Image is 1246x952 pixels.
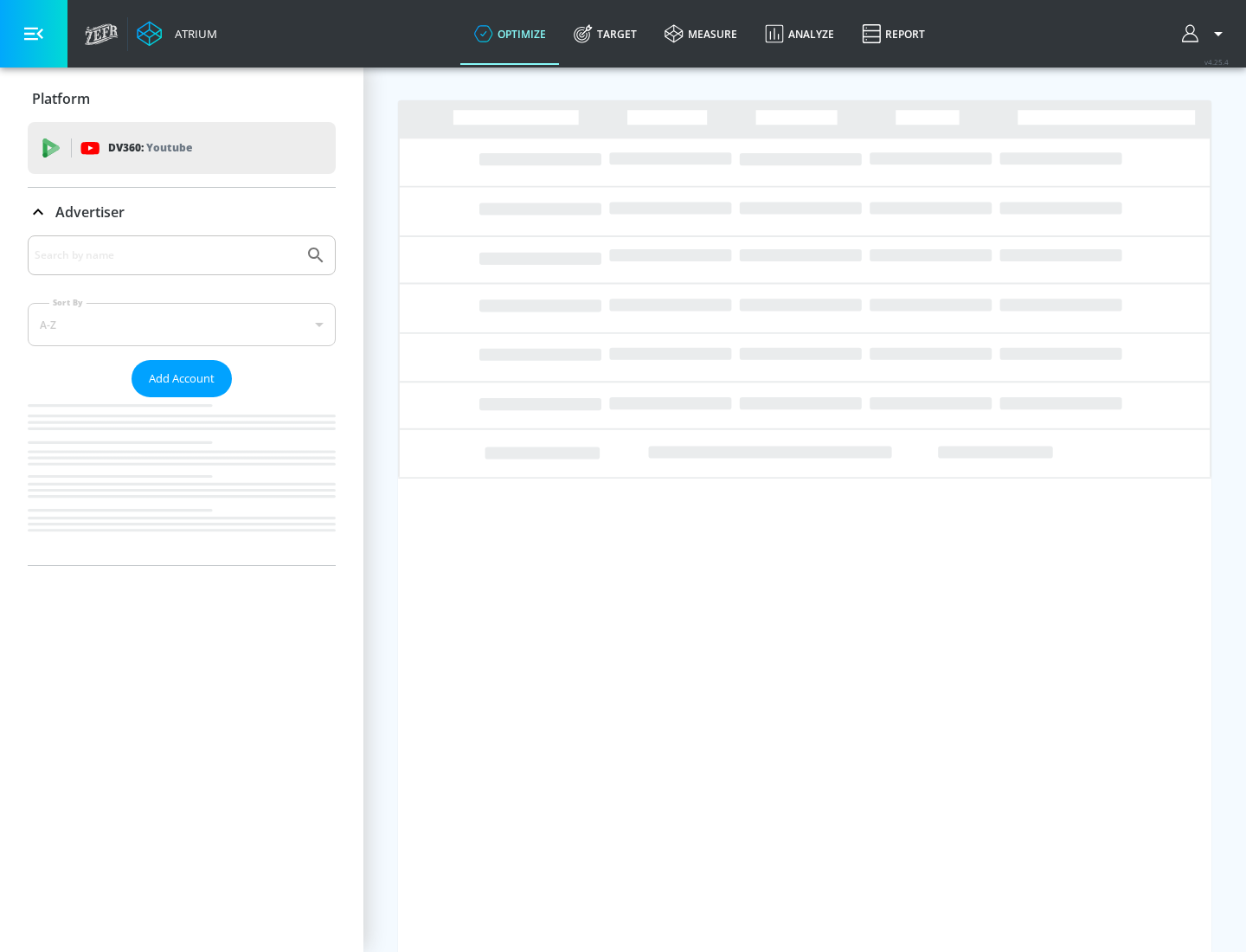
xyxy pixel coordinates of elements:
p: DV360: [108,138,192,158]
nav: list of Advertiser [28,397,336,565]
div: Atrium [168,26,217,42]
a: Atrium [137,21,217,47]
div: Platform [28,74,336,123]
div: DV360: Youtube [28,122,336,174]
p: Platform [32,89,90,108]
button: Add Account [132,360,232,397]
a: Analyze [751,3,848,65]
input: Search by name [35,244,297,267]
a: Report [848,3,939,65]
span: Add Account [149,369,215,389]
div: A-Z [28,303,336,346]
a: measure [651,3,751,65]
div: Advertiser [28,235,336,565]
a: optimize [460,3,560,65]
a: Target [560,3,651,65]
p: Youtube [146,138,192,157]
span: v 4.25.4 [1204,57,1229,67]
label: Sort By [49,297,87,308]
div: Advertiser [28,188,336,236]
p: Advertiser [55,203,125,222]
